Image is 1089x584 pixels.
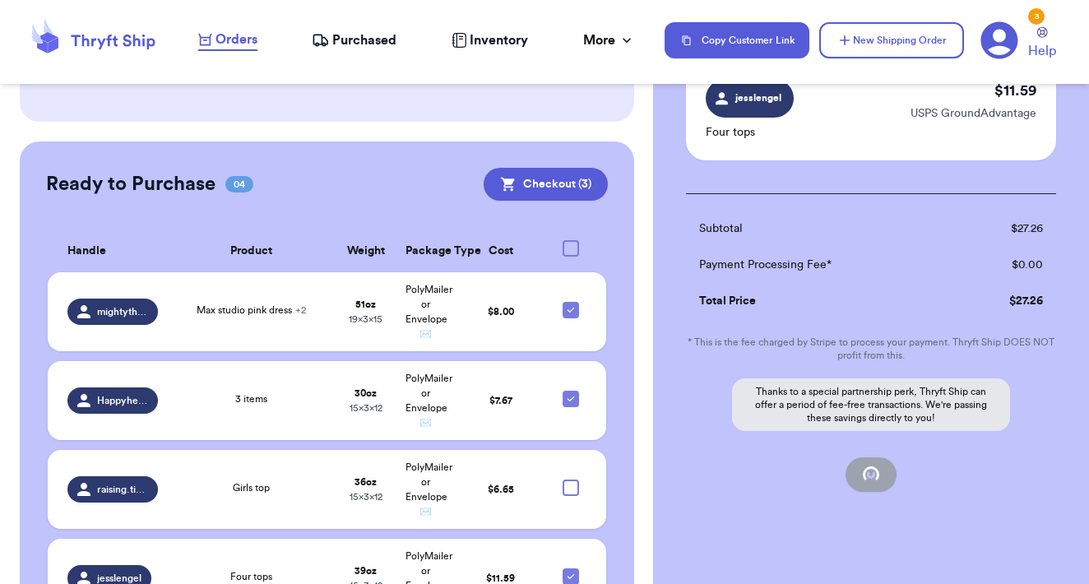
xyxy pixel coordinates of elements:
button: Checkout (3) [484,168,608,201]
a: Inventory [452,30,528,50]
strong: 39 oz [355,566,377,576]
span: 3 items [235,394,267,404]
a: Orders [198,30,257,51]
span: jesslengel [733,90,784,105]
span: PolyMailer or Envelope ✉️ [405,462,452,517]
td: Total Price [686,283,954,319]
a: 3 [980,21,1018,59]
span: 15 x 3 x 12 [350,403,382,413]
span: 04 [225,176,253,192]
span: 19 x 3 x 15 [349,314,382,324]
span: Help [1028,41,1056,61]
strong: 30 oz [355,388,377,398]
span: Max studio pink dress [197,305,306,315]
th: Package Type [396,230,456,272]
strong: 51 oz [355,299,376,309]
p: USPS GroundAdvantage [911,105,1036,122]
span: $ 7.67 [489,396,512,406]
td: $ 0.00 [955,247,1056,283]
p: $ 11.59 [994,79,1036,102]
span: Purchased [332,30,396,50]
p: Four tops [706,124,794,141]
span: PolyMailer or Envelope ✉️ [405,373,452,428]
div: 3 [1028,8,1045,25]
a: Help [1028,27,1056,61]
span: Happyheartsthrift [97,394,148,407]
span: 15 x 3 x 12 [350,492,382,502]
span: Inventory [470,30,528,50]
th: Cost [456,230,545,272]
td: $ 27.26 [955,211,1056,247]
span: PolyMailer or Envelope ✉️ [405,285,452,339]
button: New Shipping Order [819,22,964,58]
span: $ 8.00 [488,307,514,317]
td: $ 27.26 [955,283,1056,319]
h2: Ready to Purchase [46,171,215,197]
td: Subtotal [686,211,954,247]
span: Orders [215,30,257,49]
div: More [583,30,635,50]
span: + 2 [295,305,306,315]
th: Product [168,230,336,272]
span: raising.tiny.warriors [97,483,148,496]
td: Payment Processing Fee* [686,247,954,283]
span: Handle [67,243,106,260]
p: * This is the fee charged by Stripe to process your payment. Thryft Ship DOES NOT profit from this. [686,336,1056,362]
span: Girls top [233,483,270,493]
p: Thanks to a special partnership perk, Thryft Ship can offer a period of fee-free transactions. We... [732,378,1010,431]
span: Four tops [230,572,272,582]
th: Weight [336,230,396,272]
strong: 36 oz [355,477,377,487]
button: Copy Customer Link [665,22,809,58]
span: mightythroughhim [97,305,148,318]
span: $ 11.59 [486,573,515,583]
a: Purchased [312,30,396,50]
span: $ 6.65 [488,484,514,494]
